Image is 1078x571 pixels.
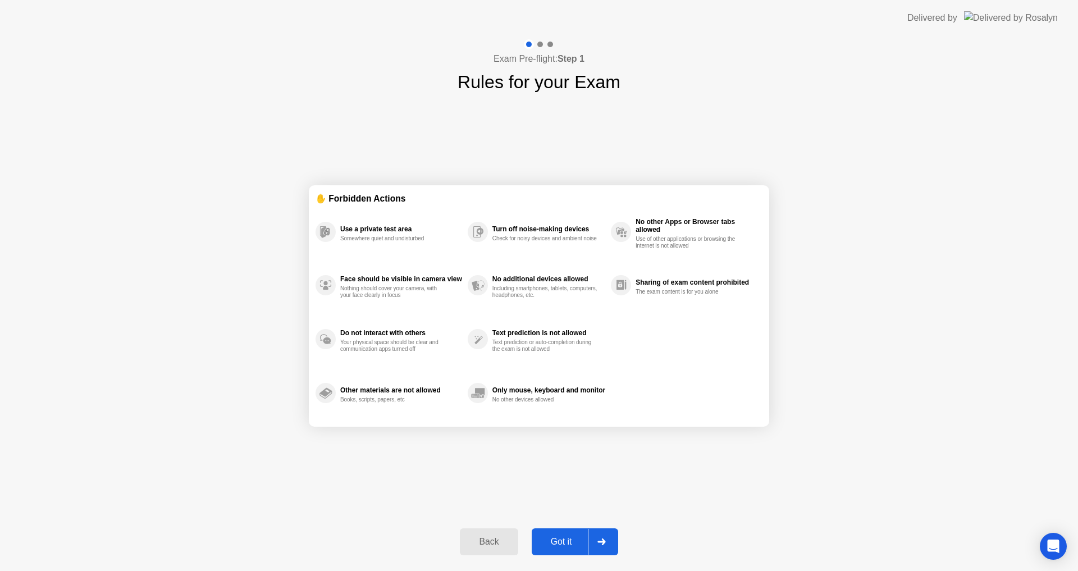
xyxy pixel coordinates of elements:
[463,537,514,547] div: Back
[558,54,584,63] b: Step 1
[907,11,957,25] div: Delivered by
[535,537,588,547] div: Got it
[636,218,757,234] div: No other Apps or Browser tabs allowed
[492,285,599,299] div: Including smartphones, tablets, computers, headphones, etc.
[1040,533,1067,560] div: Open Intercom Messenger
[340,285,446,299] div: Nothing should cover your camera, with your face clearly in focus
[340,386,462,394] div: Other materials are not allowed
[492,339,599,353] div: Text prediction or auto-completion during the exam is not allowed
[340,275,462,283] div: Face should be visible in camera view
[316,192,762,205] div: ✋ Forbidden Actions
[532,528,618,555] button: Got it
[492,329,605,337] div: Text prediction is not allowed
[636,278,757,286] div: Sharing of exam content prohibited
[458,68,620,95] h1: Rules for your Exam
[492,275,605,283] div: No additional devices allowed
[492,225,605,233] div: Turn off noise-making devices
[636,236,742,249] div: Use of other applications or browsing the internet is not allowed
[460,528,518,555] button: Back
[340,396,446,403] div: Books, scripts, papers, etc
[340,225,462,233] div: Use a private test area
[340,339,446,353] div: Your physical space should be clear and communication apps turned off
[492,396,599,403] div: No other devices allowed
[964,11,1058,24] img: Delivered by Rosalyn
[340,329,462,337] div: Do not interact with others
[494,52,584,66] h4: Exam Pre-flight:
[492,386,605,394] div: Only mouse, keyboard and monitor
[492,235,599,242] div: Check for noisy devices and ambient noise
[340,235,446,242] div: Somewhere quiet and undisturbed
[636,289,742,295] div: The exam content is for you alone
